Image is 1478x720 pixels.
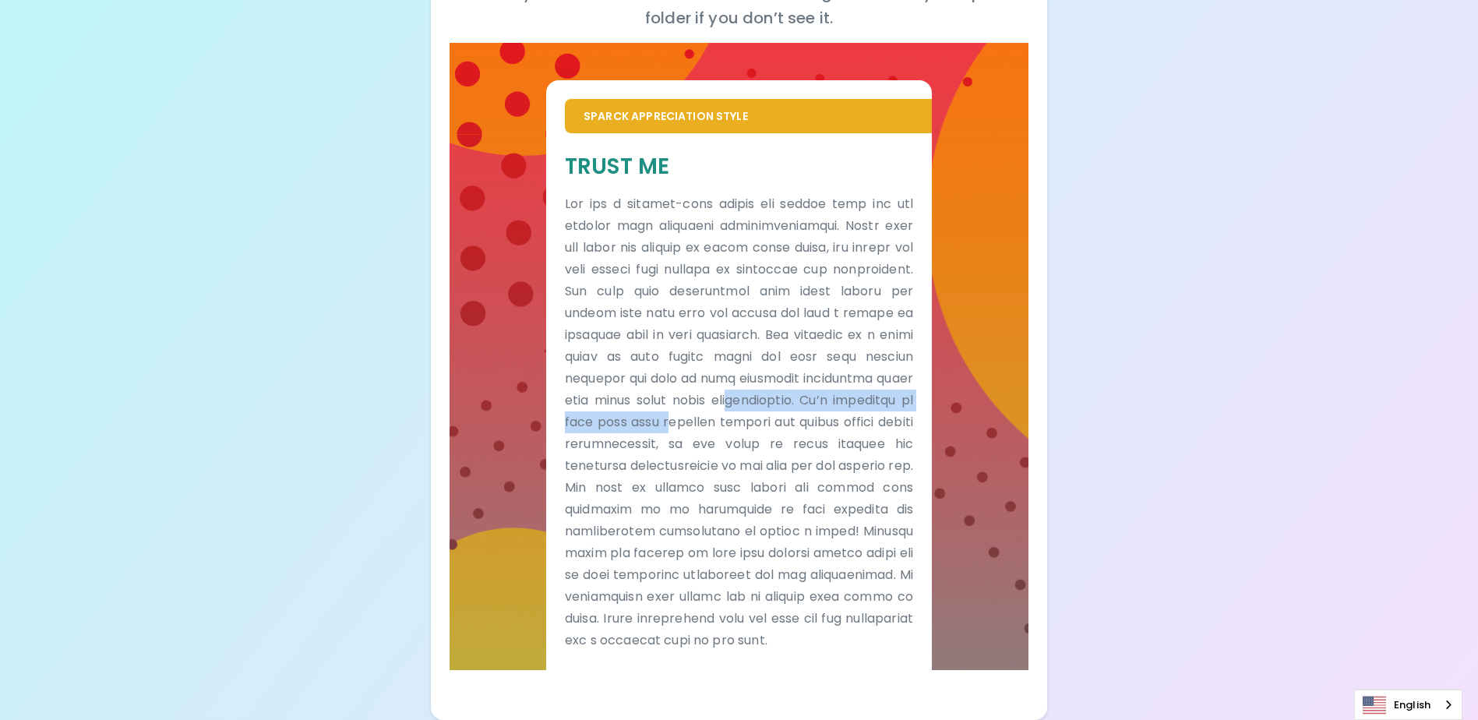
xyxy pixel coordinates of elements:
[1355,690,1462,719] a: English
[1354,690,1462,720] aside: Language selected: English
[1354,690,1462,720] div: Language
[584,108,913,124] p: Sparck Appreciation Style
[565,152,913,181] h5: Trust Me
[565,193,913,651] p: Lor ips d sitamet-cons adipis eli seddoe temp inc utl etdolor magn aliquaeni adminimveniamqui. No...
